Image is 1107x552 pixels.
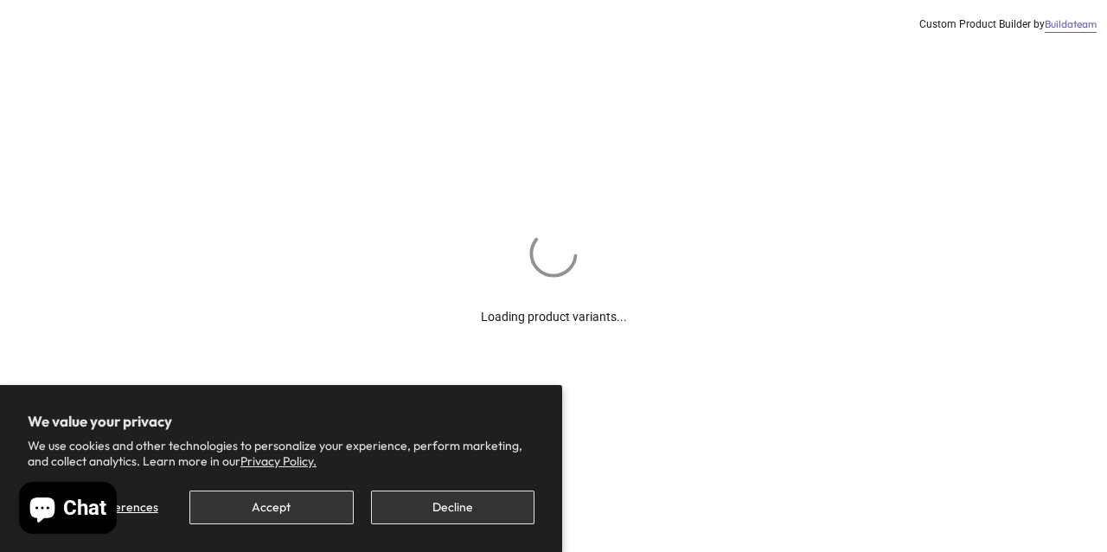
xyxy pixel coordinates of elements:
button: Accept [189,491,353,524]
p: We use cookies and other technologies to personalize your experience, perform marketing, and coll... [28,438,534,469]
h2: We value your privacy [28,413,534,430]
button: Decline [371,491,534,524]
a: Privacy Policy. [240,453,317,469]
a: Buildateam [1045,17,1097,32]
inbox-online-store-chat: Shopify online store chat [14,482,122,538]
div: Loading product variants... [481,281,627,326]
div: Custom Product Builder by [919,17,1097,32]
